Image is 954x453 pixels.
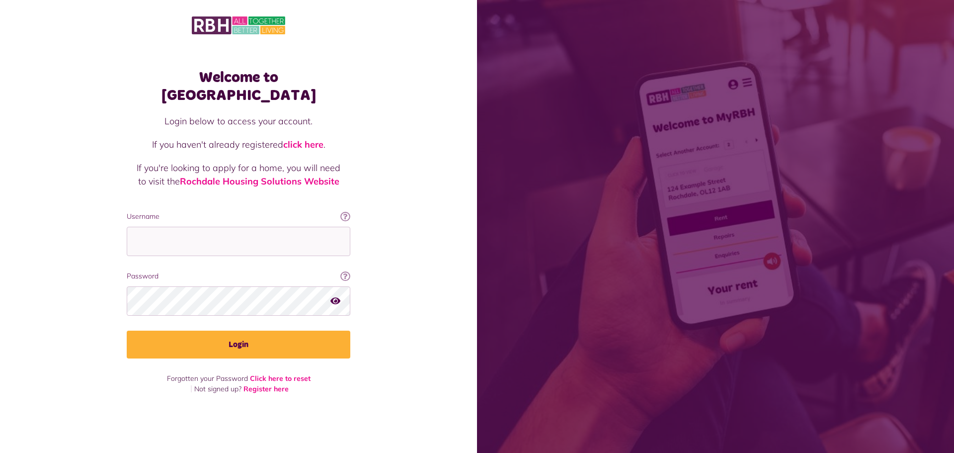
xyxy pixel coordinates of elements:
[283,139,323,150] a: click here
[127,331,350,359] button: Login
[127,211,350,222] label: Username
[243,384,289,393] a: Register here
[194,384,241,393] span: Not signed up?
[127,271,350,281] label: Password
[192,15,285,36] img: MyRBH
[137,138,340,151] p: If you haven't already registered .
[137,161,340,188] p: If you're looking to apply for a home, you will need to visit the
[167,374,248,383] span: Forgotten your Password
[137,114,340,128] p: Login below to access your account.
[250,374,311,383] a: Click here to reset
[180,176,339,187] a: Rochdale Housing Solutions Website
[127,69,350,104] h1: Welcome to [GEOGRAPHIC_DATA]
